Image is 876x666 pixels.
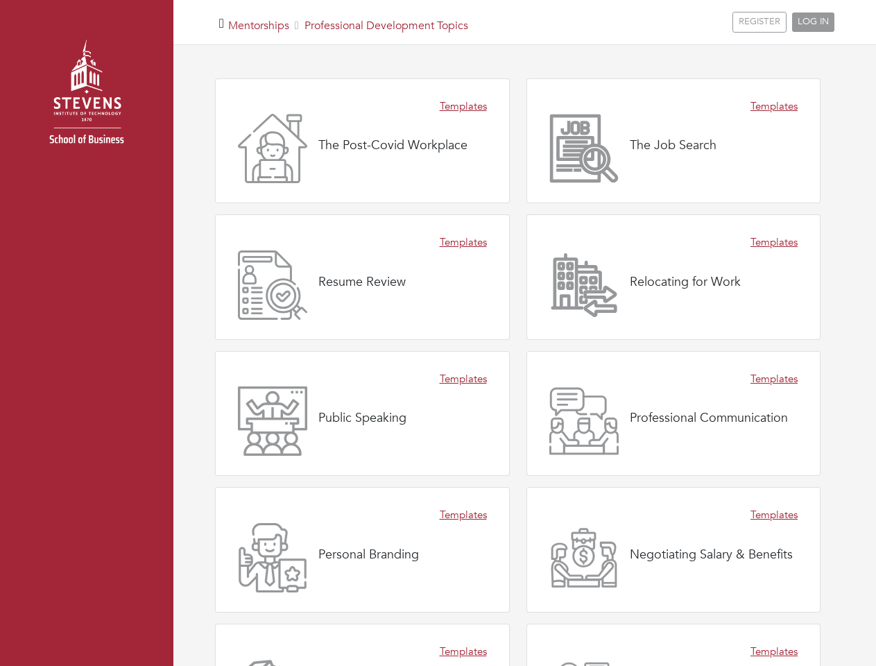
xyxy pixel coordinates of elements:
h4: Resume Review [318,275,406,290]
a: REGISTER [732,12,787,33]
h4: Public Speaking [318,411,406,426]
a: Templates [440,644,487,660]
a: Templates [750,234,798,250]
h4: Relocating for Work [630,275,741,290]
h4: Professional Communication [630,411,788,426]
a: Templates [440,234,487,250]
a: Templates [750,507,798,523]
a: Professional Development Topics [304,18,468,33]
a: Templates [750,371,798,387]
h4: The Post-Covid Workplace [318,138,467,153]
h4: Personal Branding [318,547,419,563]
a: Mentorships [228,18,289,33]
a: Templates [440,507,487,523]
a: LOG IN [792,12,834,32]
img: stevens_logo.png [14,24,160,170]
h4: Negotiating Salary & Benefits [630,547,793,563]
a: Templates [440,371,487,387]
h4: The Job Search [630,138,716,153]
a: Templates [750,99,798,114]
a: Templates [750,644,798,660]
a: Templates [440,99,487,114]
